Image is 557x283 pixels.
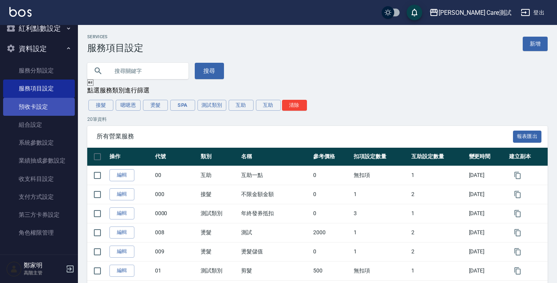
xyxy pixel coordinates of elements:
[311,204,352,223] td: 0
[513,132,542,140] a: 報表匯出
[199,242,239,261] td: 燙髮
[239,204,311,223] td: 年終發券抵扣
[3,18,75,39] button: 紅利點數設定
[153,223,199,242] td: 008
[153,261,199,280] td: 01
[3,152,75,170] a: 業績抽成參數設定
[282,100,307,111] button: 清除
[239,223,311,242] td: 測試
[109,207,134,219] a: 編輯
[311,242,352,261] td: 0
[197,100,226,111] button: 測試類別
[507,148,548,166] th: 建立副本
[109,226,134,239] a: 編輯
[352,204,409,223] td: 3
[409,148,467,166] th: 互助設定數量
[467,204,508,223] td: [DATE]
[352,166,409,185] td: 無扣項
[311,148,352,166] th: 參考價格
[409,204,467,223] td: 1
[426,5,515,21] button: [PERSON_NAME] Care測試
[467,261,508,280] td: [DATE]
[409,261,467,280] td: 1
[109,188,134,200] a: 編輯
[199,166,239,185] td: 互助
[239,166,311,185] td: 互助一點
[239,242,311,261] td: 燙髮儲值
[153,166,199,185] td: 00
[199,185,239,204] td: 接髮
[153,185,199,204] td: 000
[87,116,548,123] p: 20 筆資料
[229,100,254,111] button: 互助
[6,261,22,277] img: Person
[256,100,281,111] button: 互助
[311,185,352,204] td: 0
[3,39,75,59] button: 資料設定
[467,148,508,166] th: 變更時間
[409,166,467,185] td: 1
[143,100,168,111] button: 燙髮
[352,261,409,280] td: 無扣項
[3,98,75,116] a: 預收卡設定
[24,269,63,276] p: 高階主管
[352,242,409,261] td: 1
[87,34,143,39] h2: Services
[87,42,143,53] h3: 服務項目設定
[199,223,239,242] td: 燙髮
[109,246,134,258] a: 編輯
[409,223,467,242] td: 2
[3,224,75,242] a: 角色權限管理
[88,100,113,111] button: 接髮
[195,63,224,79] button: 搜尋
[3,62,75,80] a: 服務分類設定
[409,185,467,204] td: 2
[407,5,422,20] button: save
[87,87,548,95] div: 點選服務類別進行篩選
[108,148,153,166] th: 操作
[311,223,352,242] td: 2000
[311,166,352,185] td: 0
[439,8,511,18] div: [PERSON_NAME] Care測試
[513,131,542,143] button: 報表匯出
[523,37,548,51] a: 新增
[3,116,75,134] a: 組合設定
[97,133,513,140] span: 所有營業服務
[199,148,239,166] th: 類別
[239,148,311,166] th: 名稱
[24,262,63,269] h5: 鄭家明
[109,169,134,181] a: 編輯
[239,261,311,280] td: 剪髮
[352,148,409,166] th: 扣項設定數量
[9,7,32,17] img: Logo
[199,204,239,223] td: 測試類別
[109,60,182,81] input: 搜尋關鍵字
[352,223,409,242] td: 1
[116,100,141,111] button: 嗯嗯恩
[170,100,195,111] button: SPA
[239,185,311,204] td: 不限金額金額
[409,242,467,261] td: 2
[311,261,352,280] td: 500
[153,148,199,166] th: 代號
[3,188,75,206] a: 支付方式設定
[467,166,508,185] td: [DATE]
[352,185,409,204] td: 1
[153,242,199,261] td: 009
[199,261,239,280] td: 測試類別
[3,134,75,152] a: 系統參數設定
[109,265,134,277] a: 編輯
[467,223,508,242] td: [DATE]
[3,170,75,188] a: 收支科目設定
[467,242,508,261] td: [DATE]
[153,204,199,223] td: 0000
[467,185,508,204] td: [DATE]
[518,5,548,20] button: 登出
[3,206,75,224] a: 第三方卡券設定
[3,80,75,97] a: 服務項目設定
